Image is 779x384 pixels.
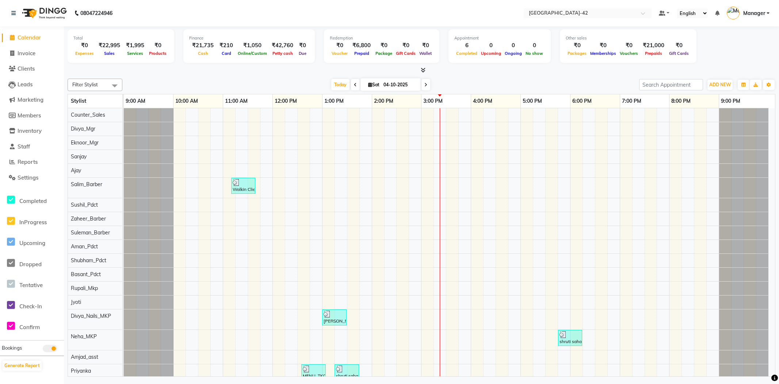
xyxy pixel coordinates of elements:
div: Walkin Client [GEOGRAPHIC_DATA], 11:10 AM-11:40 AM, Stylist Cut(M) (₹700) [232,179,255,193]
span: Upcoming [19,240,45,246]
span: Sushil_Pdct [71,202,98,208]
span: ADD NEW [709,82,731,87]
div: ₹21,735 [189,41,217,50]
a: 9:00 AM [124,96,147,106]
span: Stylist [71,98,86,104]
div: ₹6,800 [350,41,374,50]
div: ₹22,995 [96,41,123,50]
span: Ajay [71,167,81,174]
div: ₹0 [296,41,309,50]
span: Divya_Mgr [71,125,95,132]
div: ₹0 [394,41,417,50]
span: Due [297,51,308,56]
div: Finance [189,35,309,41]
span: Dropped [19,261,42,268]
a: 7:00 PM [620,96,643,106]
span: Voucher [330,51,350,56]
span: Sat [366,82,381,87]
span: Products [147,51,168,56]
span: Wallet [417,51,434,56]
a: Inventory [2,127,62,135]
div: Other sales [566,35,691,41]
div: Appointment [454,35,545,41]
div: 0 [524,41,545,50]
span: Eknoor_Mgr [71,139,99,146]
div: 6 [454,41,479,50]
b: 08047224946 [80,3,112,23]
div: ₹210 [217,41,236,50]
a: 4:00 PM [471,96,494,106]
input: 2025-10-04 [381,79,418,90]
span: Ongoing [503,51,524,56]
span: Basant_Pdct [71,271,101,278]
button: ADD NEW [707,80,733,90]
a: 10:00 AM [173,96,200,106]
div: 0 [479,41,503,50]
span: Completed [454,51,479,56]
span: Shubham_Pdct [71,257,106,264]
span: Memberships [588,51,618,56]
span: Clients [18,65,35,72]
span: Marketing [18,96,43,103]
a: 2:00 PM [372,96,395,106]
span: Aman_Pdct [71,243,98,250]
a: 5:00 PM [521,96,544,106]
span: Gift Cards [394,51,417,56]
span: Reports [18,158,38,165]
span: Today [331,79,350,90]
span: No show [524,51,545,56]
div: ₹42,760 [269,41,296,50]
div: [PERSON_NAME], TK03, 01:00 PM-01:30 PM, Gel Extension (₹500) [323,310,346,324]
span: Gift Cards [667,51,691,56]
span: Jyoti [71,299,81,305]
span: Services [125,51,145,56]
div: Total [73,35,168,41]
span: Amjad_asst [71,354,98,360]
a: 8:00 PM [669,96,692,106]
span: Leads [18,81,33,88]
a: Reports [2,158,62,166]
span: Rupali_Mkp [71,285,98,291]
span: Packages [566,51,588,56]
span: Sanjay [71,153,87,160]
div: shruti saharan, TK04, 05:45 PM-06:15 PM, Eyebrows (₹200) [559,331,581,345]
span: Expenses [73,51,96,56]
img: logo [19,3,69,23]
a: Marketing [2,96,62,104]
span: Divya_Nails_MKP [71,313,111,319]
span: InProgress [19,219,47,226]
span: Check-In [19,303,42,310]
span: Cash [196,51,210,56]
div: ₹0 [566,41,588,50]
div: MENU, TK02, 12:35 PM-01:05 PM, Eyebrows (₹200) [302,365,325,379]
span: Sales [102,51,117,56]
button: Generate Report [3,361,42,371]
span: Calendar [18,34,41,41]
div: 0 [503,41,524,50]
div: ₹0 [417,41,434,50]
span: Card [220,51,233,56]
span: Invoice [18,50,35,57]
span: Vouchers [618,51,640,56]
div: ₹0 [147,41,168,50]
a: 11:00 AM [223,96,249,106]
span: Salim_Barber [71,181,102,188]
span: Prepaids [643,51,664,56]
a: Members [2,112,62,120]
span: Manager [743,10,765,17]
span: Upcoming [479,51,503,56]
a: 1:00 PM [322,96,345,106]
div: ₹0 [667,41,691,50]
div: ₹0 [588,41,618,50]
span: Tentative [19,282,43,289]
a: Clients [2,65,62,73]
a: Staff [2,143,62,151]
span: Settings [18,174,38,181]
span: Inventory [18,127,42,134]
a: Calendar [2,34,62,42]
span: Staff [18,143,30,150]
a: 12:00 PM [273,96,299,106]
div: ₹1,050 [236,41,269,50]
span: Bookings [2,345,22,351]
span: Package [374,51,394,56]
